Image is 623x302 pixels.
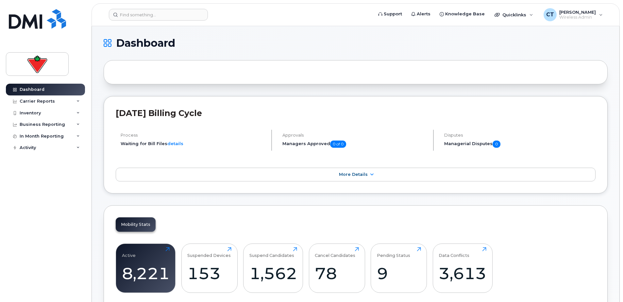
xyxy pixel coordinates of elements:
[330,141,346,148] span: 0 of 0
[249,247,297,289] a: Suspend Candidates1,562
[282,141,428,148] h5: Managers Approved
[377,247,421,289] a: Pending Status9
[339,172,368,177] span: More Details
[444,141,596,148] h5: Managerial Disputes
[315,247,359,289] a: Cancel Candidates78
[439,247,469,258] div: Data Conflicts
[282,133,428,138] h4: Approvals
[315,264,359,283] div: 78
[187,264,231,283] div: 153
[116,38,175,48] span: Dashboard
[122,247,136,258] div: Active
[444,133,596,138] h4: Disputes
[187,247,231,258] div: Suspended Devices
[315,247,355,258] div: Cancel Candidates
[249,247,294,258] div: Suspend Candidates
[187,247,231,289] a: Suspended Devices153
[121,133,266,138] h4: Process
[439,247,486,289] a: Data Conflicts3,613
[439,264,486,283] div: 3,613
[167,141,183,146] a: details
[249,264,297,283] div: 1,562
[377,264,421,283] div: 9
[116,108,596,118] h2: [DATE] Billing Cycle
[377,247,410,258] div: Pending Status
[122,264,170,283] div: 8,221
[122,247,170,289] a: Active8,221
[493,141,500,148] span: 0
[121,141,266,147] li: Waiting for Bill Files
